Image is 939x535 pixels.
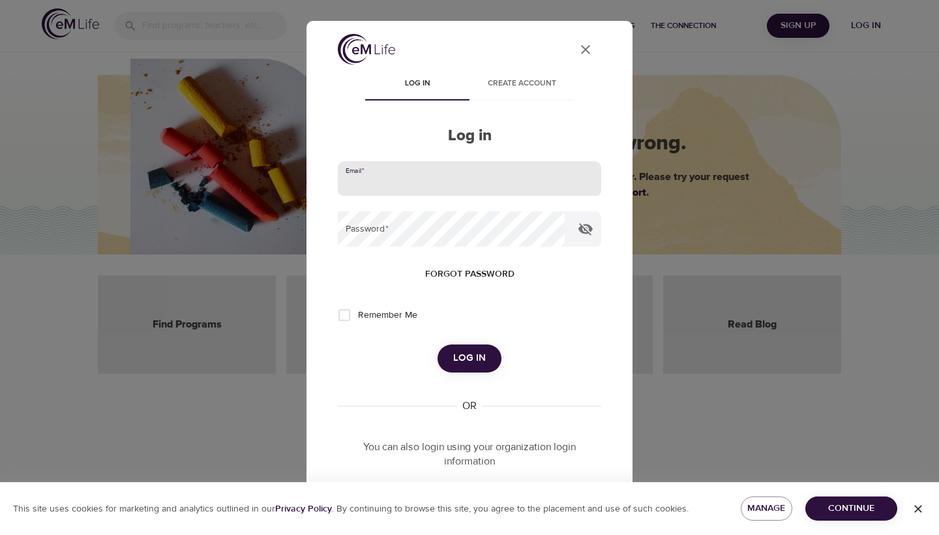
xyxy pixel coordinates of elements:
[570,34,601,65] button: close
[338,34,395,65] img: logo
[457,399,482,414] div: OR
[338,69,601,100] div: disabled tabs example
[453,350,486,367] span: Log in
[425,266,514,283] span: Forgot password
[477,77,566,91] span: Create account
[338,127,601,145] h2: Log in
[438,344,501,372] button: Log in
[275,503,332,515] b: Privacy Policy
[358,309,417,322] span: Remember Me
[420,262,520,286] button: Forgot password
[751,500,782,517] span: Manage
[816,500,887,517] span: Continue
[338,440,601,470] p: You can also login using your organization login information
[373,77,462,91] span: Log in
